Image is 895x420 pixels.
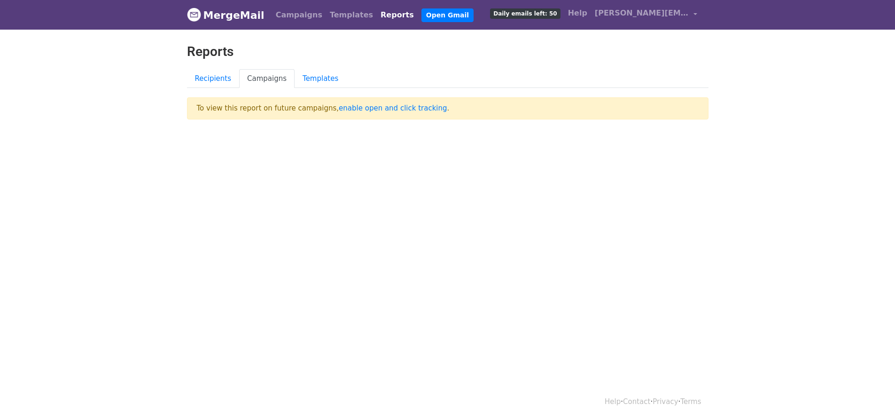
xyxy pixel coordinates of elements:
a: Contact [623,397,650,406]
span: Daily emails left: 50 [490,8,560,19]
a: Templates [295,69,346,88]
a: Privacy [653,397,678,406]
a: Help [564,4,591,23]
a: Campaigns [272,6,326,24]
img: MergeMail logo [187,8,201,22]
h2: Reports [187,44,708,60]
a: enable open and click tracking [339,104,447,112]
a: Reports [377,6,418,24]
a: Recipients [187,69,240,88]
a: Daily emails left: 50 [486,4,564,23]
p: To view this report on future campaigns, . [187,97,708,119]
span: [PERSON_NAME][EMAIL_ADDRESS][PERSON_NAME][DOMAIN_NAME] [595,8,689,19]
a: Templates [326,6,377,24]
a: Help [605,397,621,406]
a: Open Gmail [421,8,474,22]
a: Campaigns [239,69,295,88]
a: Terms [680,397,701,406]
a: MergeMail [187,5,265,25]
a: [PERSON_NAME][EMAIL_ADDRESS][PERSON_NAME][DOMAIN_NAME] [591,4,701,26]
